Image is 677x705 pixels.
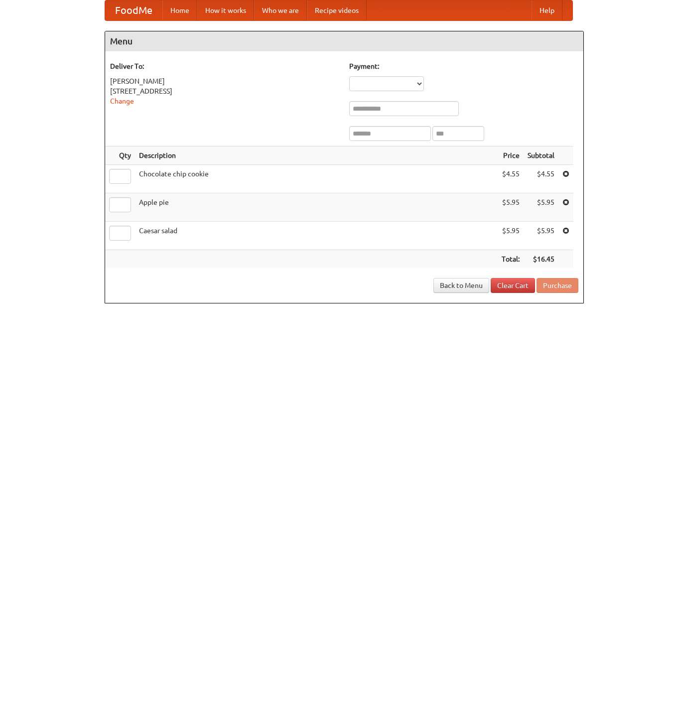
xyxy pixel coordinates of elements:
[307,0,367,20] a: Recipe videos
[349,61,578,71] h5: Payment:
[498,222,524,250] td: $5.95
[162,0,197,20] a: Home
[105,31,583,51] h4: Menu
[524,193,558,222] td: $5.95
[105,146,135,165] th: Qty
[254,0,307,20] a: Who we are
[491,278,535,293] a: Clear Cart
[433,278,489,293] a: Back to Menu
[524,250,558,269] th: $16.45
[135,146,498,165] th: Description
[537,278,578,293] button: Purchase
[135,165,498,193] td: Chocolate chip cookie
[532,0,562,20] a: Help
[524,165,558,193] td: $4.55
[110,61,339,71] h5: Deliver To:
[498,250,524,269] th: Total:
[498,193,524,222] td: $5.95
[135,193,498,222] td: Apple pie
[498,146,524,165] th: Price
[110,76,339,86] div: [PERSON_NAME]
[110,97,134,105] a: Change
[498,165,524,193] td: $4.55
[524,222,558,250] td: $5.95
[197,0,254,20] a: How it works
[105,0,162,20] a: FoodMe
[135,222,498,250] td: Caesar salad
[524,146,558,165] th: Subtotal
[110,86,339,96] div: [STREET_ADDRESS]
